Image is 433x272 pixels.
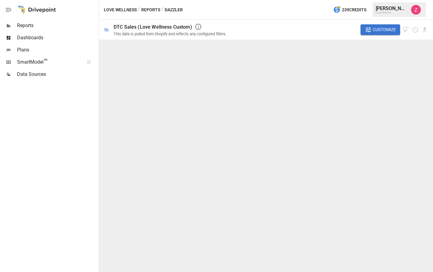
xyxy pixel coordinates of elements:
[361,24,400,35] button: Customize
[17,34,97,41] span: Dashboards
[411,5,421,15] img: Zoe Keller
[104,27,109,33] div: 🛍
[17,22,97,29] span: Reports
[376,5,407,11] div: [PERSON_NAME]
[412,26,419,33] button: Schedule report
[331,4,369,16] button: 239Credits
[161,6,164,14] div: /
[114,32,227,36] div: This data is pulled from Shopify and reflects any configured filters.
[138,6,140,14] div: /
[17,71,97,78] span: Data Sources
[104,6,137,14] button: Love Wellness
[342,6,366,14] span: 239 Credits
[407,1,424,18] button: Zoe Keller
[44,58,48,65] span: ™
[17,46,97,54] span: Plans
[141,6,160,14] button: Reports
[373,26,396,34] span: Customize
[376,11,407,14] div: Love Wellness
[114,24,192,30] div: DTC Sales (Love Wellness Custom)
[421,26,428,33] button: Download report
[403,24,410,35] button: View documentation
[17,58,80,66] span: SmartModel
